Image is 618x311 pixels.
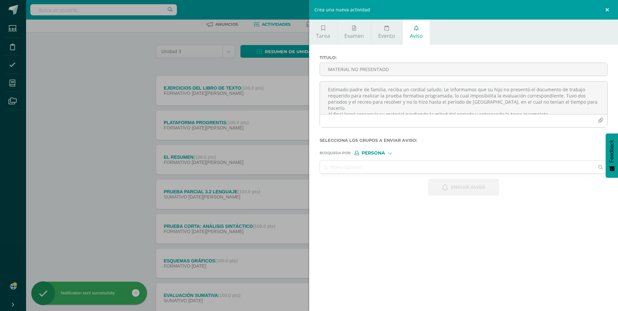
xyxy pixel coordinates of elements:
span: Examen [344,32,364,39]
input: Titulo [320,63,608,76]
button: Feedback - Mostrar encuesta [606,133,618,178]
label: Selecciona los grupos a enviar aviso : [320,138,608,143]
a: Examen [338,20,371,45]
span: Persona [362,151,385,155]
div: [object Object] [354,151,403,155]
a: Evento [371,20,402,45]
span: Evento [378,32,395,39]
span: Feedback [609,140,615,163]
span: Tarea [316,32,330,39]
input: Ej. Mario Galindo [320,161,595,173]
a: Tarea [309,20,337,45]
span: Búsqueda por : [320,151,351,155]
span: Aviso [410,32,423,39]
a: Aviso [403,20,430,45]
label: Titulo : [320,55,608,60]
span: Enviar aviso [451,179,485,195]
button: Enviar aviso [428,179,499,196]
